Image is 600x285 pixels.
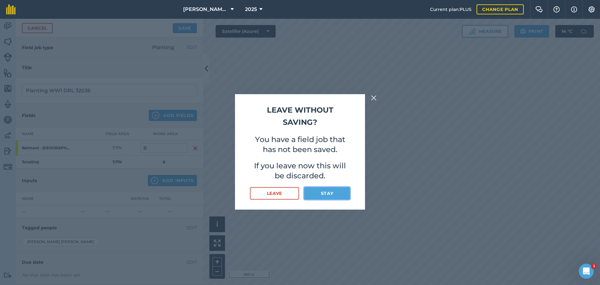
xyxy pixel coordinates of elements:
[371,94,377,102] img: svg+xml;base64,PHN2ZyB4bWxucz0iaHR0cDovL3d3dy53My5vcmcvMjAwMC9zdmciIHdpZHRoPSIyMiIgaGVpZ2h0PSIzMC...
[250,104,350,128] h2: Leave without saving?
[250,187,299,200] button: Leave
[535,6,543,13] img: Two speech bubbles overlapping with the left bubble in the forefront
[588,6,595,13] img: A cog icon
[250,135,350,155] p: You have a field job that has not been saved.
[304,187,350,200] button: Stay
[250,161,350,181] p: If you leave now this will be discarded.
[430,6,472,13] span: Current plan : PLUS
[571,6,577,13] img: svg+xml;base64,PHN2ZyB4bWxucz0iaHR0cDovL3d3dy53My5vcmcvMjAwMC9zdmciIHdpZHRoPSIxNyIgaGVpZ2h0PSIxNy...
[183,6,228,13] span: [PERSON_NAME] Contracting
[592,264,597,269] span: 1
[477,4,524,14] a: Change plan
[553,6,560,13] img: A question mark icon
[579,264,594,279] iframe: Intercom live chat
[6,4,16,14] img: fieldmargin Logo
[245,6,257,13] span: 2025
